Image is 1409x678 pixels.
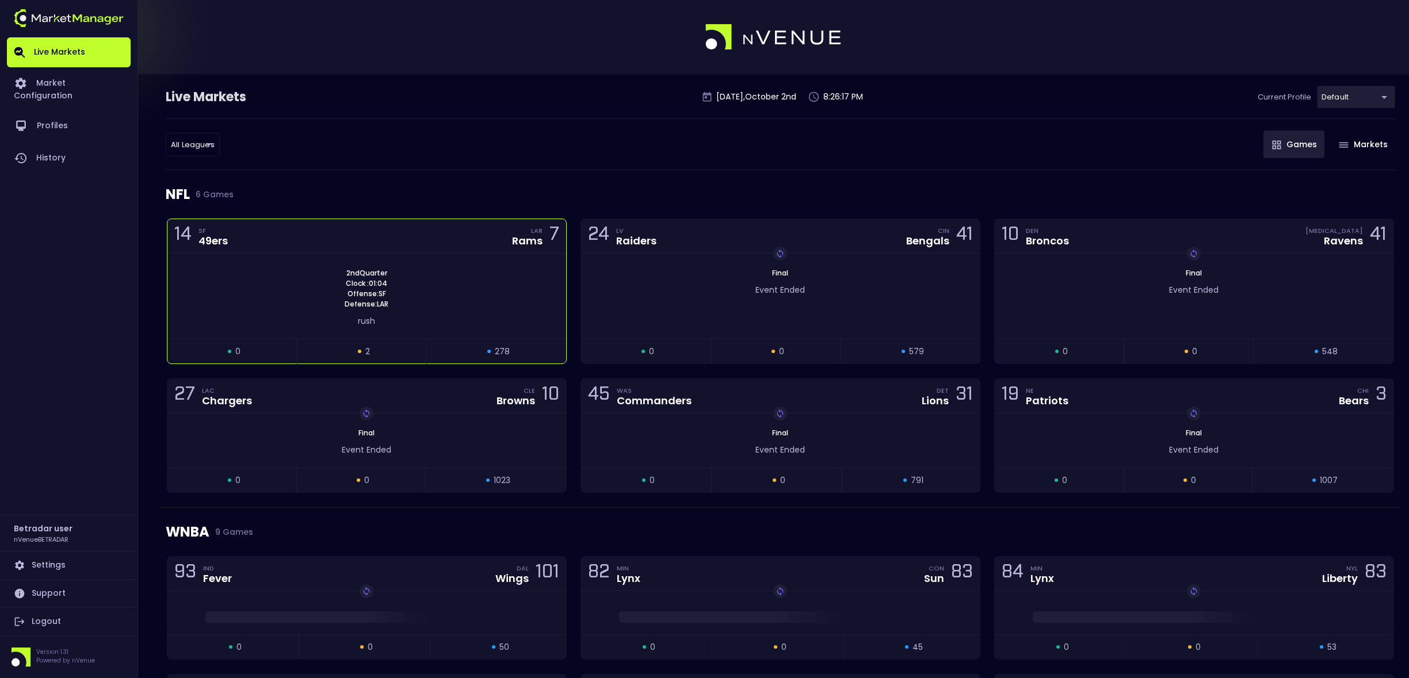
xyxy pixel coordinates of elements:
[1322,346,1338,358] span: 548
[1064,641,1069,653] span: 0
[1026,236,1069,246] div: Broncos
[7,110,131,142] a: Profiles
[1191,474,1196,487] span: 0
[781,641,786,653] span: 0
[236,641,242,653] span: 0
[1189,587,1198,596] img: replayImg
[1062,474,1067,487] span: 0
[1196,641,1201,653] span: 0
[495,573,529,584] div: Wings
[1320,474,1338,487] span: 1007
[7,608,131,635] a: Logout
[1339,142,1349,148] img: gameIcon
[7,551,131,579] a: Settings
[1317,86,1395,108] div: default
[1327,641,1337,653] span: 53
[198,226,228,235] div: SF
[956,225,973,247] div: 41
[342,444,391,455] span: Event Ended
[755,444,805,455] span: Event Ended
[776,587,785,596] img: replayImg
[617,386,692,395] div: WAS
[1030,573,1054,584] div: Lynx
[1258,91,1311,103] p: Current Profile
[7,37,131,67] a: Live Markets
[649,346,654,358] span: 0
[1339,396,1369,406] div: Bears
[650,474,655,487] span: 0
[358,315,375,327] span: rush
[588,563,610,584] div: 82
[929,564,944,573] div: CON
[911,474,923,487] span: 791
[1376,385,1387,407] div: 3
[617,564,640,573] div: MIN
[588,385,610,407] div: 45
[779,346,784,358] span: 0
[912,641,923,653] span: 45
[355,428,378,438] span: Final
[166,170,1395,219] div: NFL
[616,236,656,246] div: Raiders
[1189,249,1198,258] img: replayImg
[512,236,543,246] div: Rams
[909,346,924,358] span: 579
[1030,564,1054,573] div: MIN
[1002,563,1024,584] div: 84
[769,268,792,278] span: Final
[364,474,369,487] span: 0
[616,226,656,235] div: LV
[1272,140,1281,150] img: gameIcon
[499,641,509,653] span: 50
[1026,226,1069,235] div: DEN
[235,474,240,487] span: 0
[1263,131,1324,158] button: Games
[1169,284,1219,296] span: Event Ended
[14,9,124,27] img: logo
[494,474,510,487] span: 1023
[174,225,192,247] div: 14
[517,564,529,573] div: DAL
[365,346,370,358] span: 2
[542,385,559,407] div: 10
[906,236,949,246] div: Bengals
[617,396,692,406] div: Commanders
[1324,236,1363,246] div: Ravens
[14,535,68,543] h3: nVenueBETRADAR
[776,249,785,258] img: replayImg
[209,527,253,537] span: 9 Games
[776,409,785,418] img: replayImg
[368,641,373,653] span: 0
[343,268,391,278] span: 2nd Quarter
[202,386,252,395] div: LAC
[1305,226,1363,235] div: [MEDICAL_DATA]
[823,91,863,103] p: 8:26:17 PM
[495,346,510,358] span: 278
[203,564,232,573] div: IND
[1002,385,1019,407] div: 19
[951,563,973,584] div: 83
[235,346,240,358] span: 0
[588,225,609,247] div: 24
[1169,444,1219,455] span: Event Ended
[938,226,949,235] div: CIN
[7,142,131,174] a: History
[617,573,640,584] div: Lynx
[716,91,796,103] p: [DATE] , October 2 nd
[344,289,390,299] span: Offense: SF
[342,278,391,289] span: Clock : 01:04
[203,573,232,584] div: Fever
[1346,564,1358,573] div: NYL
[174,385,195,407] div: 27
[1357,386,1369,395] div: CHI
[705,24,842,51] img: logo
[174,563,196,584] div: 93
[341,299,392,309] span: Defense: LAR
[549,225,559,247] div: 7
[362,587,371,596] img: replayImg
[166,133,220,156] div: default
[922,396,949,406] div: Lions
[937,386,949,395] div: DET
[956,385,973,407] div: 31
[780,474,785,487] span: 0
